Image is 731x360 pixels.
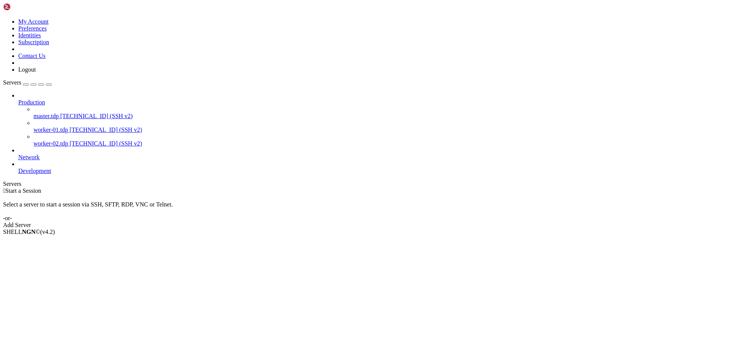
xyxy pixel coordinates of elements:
a: master.tdp [TECHNICAL_ID] (SSH v2) [34,113,728,120]
a: Subscription [18,39,49,45]
span: Start a Session [5,187,41,194]
div: Select a server to start a session via SSH, SFTP, RDP, VNC or Telnet. -or- [3,194,728,222]
span: [TECHNICAL_ID] (SSH v2) [60,113,132,119]
a: Contact Us [18,53,46,59]
li: master.tdp [TECHNICAL_ID] (SSH v2) [34,106,728,120]
span:  [3,187,5,194]
span: [TECHNICAL_ID] (SSH v2) [70,126,142,133]
li: Network [18,147,728,161]
a: My Account [18,18,49,25]
li: worker-01.tdp [TECHNICAL_ID] (SSH v2) [34,120,728,133]
a: Identities [18,32,41,38]
span: master.tdp [34,113,59,119]
span: SHELL © [3,229,55,235]
b: NGN [22,229,36,235]
a: Production [18,99,728,106]
a: Development [18,168,728,174]
span: worker-02.tdp [34,140,68,147]
img: Shellngn [3,3,47,11]
a: worker-01.tdp [TECHNICAL_ID] (SSH v2) [34,126,728,133]
span: Development [18,168,51,174]
li: Development [18,161,728,174]
div: Servers [3,181,728,187]
span: worker-01.tdp [34,126,68,133]
span: Network [18,154,40,160]
span: Production [18,99,45,106]
div: Add Server [3,222,728,229]
span: Servers [3,79,21,86]
li: worker-02.tdp [TECHNICAL_ID] (SSH v2) [34,133,728,147]
a: Servers [3,79,52,86]
a: Preferences [18,25,47,32]
li: Production [18,92,728,147]
span: 4.2.0 [40,229,55,235]
span: [TECHNICAL_ID] (SSH v2) [70,140,142,147]
a: worker-02.tdp [TECHNICAL_ID] (SSH v2) [34,140,728,147]
a: Logout [18,66,36,73]
a: Network [18,154,728,161]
